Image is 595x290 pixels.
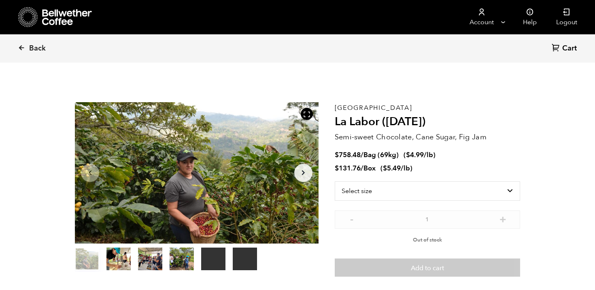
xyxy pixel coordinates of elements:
[335,164,361,173] bdi: 131.76
[552,43,579,54] a: Cart
[335,150,361,160] bdi: 758.48
[383,164,401,173] bdi: 5.49
[29,44,46,53] span: Back
[233,248,257,270] video: Your browser does not support the video tag.
[424,150,433,160] span: /lb
[406,150,424,160] bdi: 4.99
[413,236,442,244] span: Out of stock
[401,164,410,173] span: /lb
[335,132,520,143] p: Semi-sweet Chocolate, Cane Sugar, Fig Jam
[498,214,508,223] button: +
[335,164,339,173] span: $
[335,150,339,160] span: $
[201,248,225,270] video: Your browser does not support the video tag.
[380,164,412,173] span: ( )
[383,164,387,173] span: $
[361,164,363,173] span: /
[335,115,520,129] h2: La Labor ([DATE])
[363,164,376,173] span: Box
[363,150,399,160] span: Bag (69kg)
[361,150,363,160] span: /
[404,150,436,160] span: ( )
[562,44,577,53] span: Cart
[406,150,410,160] span: $
[347,214,357,223] button: -
[335,258,520,277] button: Add to cart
